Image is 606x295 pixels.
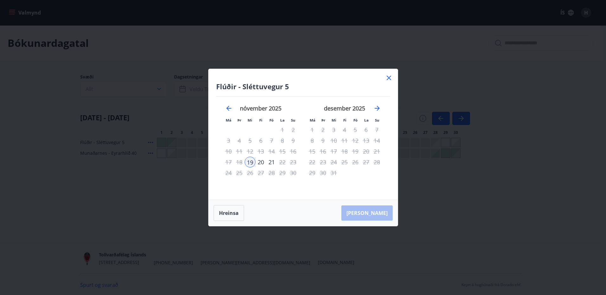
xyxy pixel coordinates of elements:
td: Choose fimmtudagur, 20. nóvember 2025 as your check-out date. It’s available. [255,157,266,167]
div: 20 [255,157,266,167]
td: Choose föstudagur, 21. nóvember 2025 as your check-out date. It’s available. [266,157,277,167]
small: Mi [332,118,336,122]
small: Fi [343,118,346,122]
td: Not available. miðvikudagur, 24. desember 2025 [328,157,339,167]
h4: Flúðir - Sléttuvegur 5 [216,82,390,91]
small: Þr [237,118,241,122]
td: Not available. laugardagur, 15. nóvember 2025 [277,146,288,157]
small: Má [226,118,231,122]
td: Not available. laugardagur, 8. nóvember 2025 [277,135,288,146]
div: Aðeins útritun í boði [350,124,361,135]
div: 19 [245,157,255,167]
td: Not available. fimmtudagur, 25. desember 2025 [339,157,350,167]
td: Not available. föstudagur, 28. nóvember 2025 [266,167,277,178]
td: Not available. laugardagur, 13. desember 2025 [361,135,371,146]
td: Not available. sunnudagur, 21. desember 2025 [371,146,382,157]
td: Not available. fimmtudagur, 6. nóvember 2025 [255,135,266,146]
td: Not available. þriðjudagur, 2. desember 2025 [318,124,328,135]
td: Not available. miðvikudagur, 3. desember 2025 [328,124,339,135]
td: Not available. sunnudagur, 28. desember 2025 [371,157,382,167]
td: Not available. sunnudagur, 16. nóvember 2025 [288,146,299,157]
td: Not available. miðvikudagur, 17. desember 2025 [328,146,339,157]
td: Not available. fimmtudagur, 18. desember 2025 [339,146,350,157]
td: Not available. miðvikudagur, 31. desember 2025 [328,167,339,178]
strong: desember 2025 [324,104,365,112]
td: Not available. mánudagur, 15. desember 2025 [307,146,318,157]
td: Not available. þriðjudagur, 11. nóvember 2025 [234,146,245,157]
td: Not available. laugardagur, 20. desember 2025 [361,146,371,157]
td: Not available. þriðjudagur, 9. desember 2025 [318,135,328,146]
div: Aðeins útritun í boði [266,157,277,167]
td: Not available. sunnudagur, 9. nóvember 2025 [288,135,299,146]
small: Su [291,118,295,122]
td: Not available. þriðjudagur, 16. desember 2025 [318,146,328,157]
small: Má [310,118,315,122]
td: Not available. miðvikudagur, 26. nóvember 2025 [245,167,255,178]
td: Not available. laugardagur, 1. nóvember 2025 [277,124,288,135]
small: Fö [269,118,274,122]
td: Not available. sunnudagur, 23. nóvember 2025 [288,157,299,167]
td: Not available. miðvikudagur, 5. nóvember 2025 [245,135,255,146]
td: Not available. laugardagur, 29. nóvember 2025 [277,167,288,178]
strong: nóvember 2025 [240,104,281,112]
td: Not available. mánudagur, 24. nóvember 2025 [223,167,234,178]
td: Selected as start date. miðvikudagur, 19. nóvember 2025 [245,157,255,167]
td: Not available. fimmtudagur, 4. desember 2025 [339,124,350,135]
td: Not available. föstudagur, 12. desember 2025 [350,135,361,146]
td: Not available. föstudagur, 19. desember 2025 [350,146,361,157]
small: Fö [353,118,358,122]
td: Not available. sunnudagur, 30. nóvember 2025 [288,167,299,178]
td: Not available. mánudagur, 22. desember 2025 [307,157,318,167]
small: Su [375,118,379,122]
td: Not available. föstudagur, 7. nóvember 2025 [266,135,277,146]
td: Not available. sunnudagur, 7. desember 2025 [371,124,382,135]
div: Aðeins útritun í boði [266,167,277,178]
td: Not available. fimmtudagur, 13. nóvember 2025 [255,146,266,157]
td: Not available. mánudagur, 8. desember 2025 [307,135,318,146]
div: Calendar [216,97,390,192]
td: Not available. föstudagur, 14. nóvember 2025 [266,146,277,157]
td: Not available. þriðjudagur, 30. desember 2025 [318,167,328,178]
td: Not available. miðvikudagur, 10. desember 2025 [328,135,339,146]
td: Not available. þriðjudagur, 18. nóvember 2025 [234,157,245,167]
td: Not available. mánudagur, 17. nóvember 2025 [223,157,234,167]
td: Not available. miðvikudagur, 12. nóvember 2025 [245,146,255,157]
td: Not available. mánudagur, 10. nóvember 2025 [223,146,234,157]
td: Not available. föstudagur, 26. desember 2025 [350,157,361,167]
td: Not available. fimmtudagur, 27. nóvember 2025 [255,167,266,178]
td: Not available. laugardagur, 22. nóvember 2025 [277,157,288,167]
small: Fi [259,118,262,122]
td: Not available. laugardagur, 27. desember 2025 [361,157,371,167]
td: Not available. fimmtudagur, 11. desember 2025 [339,135,350,146]
small: Mi [248,118,252,122]
small: Þr [321,118,325,122]
button: Hreinsa [214,205,244,221]
small: La [364,118,369,122]
td: Not available. þriðjudagur, 4. nóvember 2025 [234,135,245,146]
div: Move forward to switch to the next month. [373,104,381,112]
div: Aðeins útritun í boði [307,167,318,178]
div: Move backward to switch to the previous month. [225,104,233,112]
td: Not available. sunnudagur, 14. desember 2025 [371,135,382,146]
td: Not available. föstudagur, 5. desember 2025 [350,124,361,135]
td: Not available. laugardagur, 6. desember 2025 [361,124,371,135]
td: Not available. mánudagur, 1. desember 2025 [307,124,318,135]
td: Not available. mánudagur, 3. nóvember 2025 [223,135,234,146]
td: Not available. þriðjudagur, 23. desember 2025 [318,157,328,167]
td: Not available. þriðjudagur, 25. nóvember 2025 [234,167,245,178]
small: La [280,118,285,122]
td: Not available. sunnudagur, 2. nóvember 2025 [288,124,299,135]
td: Not available. mánudagur, 29. desember 2025 [307,167,318,178]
